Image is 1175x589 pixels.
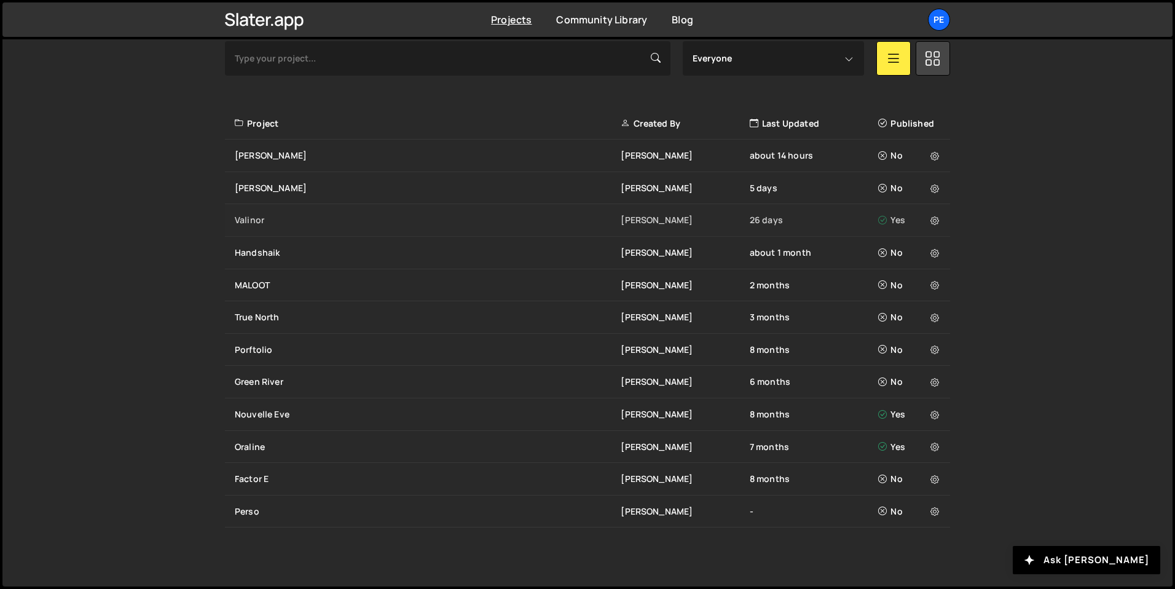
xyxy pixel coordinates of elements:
[491,13,532,26] a: Projects
[235,117,621,130] div: Project
[225,398,950,431] a: Nouvelle Eve [PERSON_NAME] 8 months Yes
[225,463,950,496] a: Factor E [PERSON_NAME] 8 months No
[621,117,749,130] div: Created By
[235,408,621,421] div: Nouvelle Eve
[750,311,878,323] div: 3 months
[225,431,950,464] a: Oraline [PERSON_NAME] 7 months Yes
[750,247,878,259] div: about 1 month
[878,505,943,518] div: No
[878,344,943,356] div: No
[235,311,621,323] div: True North
[750,182,878,194] div: 5 days
[621,311,749,323] div: [PERSON_NAME]
[225,41,670,76] input: Type your project...
[750,279,878,291] div: 2 months
[621,441,749,453] div: [PERSON_NAME]
[621,376,749,388] div: [PERSON_NAME]
[621,344,749,356] div: [PERSON_NAME]
[621,408,749,421] div: [PERSON_NAME]
[225,172,950,205] a: [PERSON_NAME] [PERSON_NAME] 5 days No
[878,247,943,259] div: No
[225,237,950,269] a: Handshaik [PERSON_NAME] about 1 month No
[235,182,621,194] div: [PERSON_NAME]
[225,269,950,302] a: MALOOT [PERSON_NAME] 2 months No
[878,311,943,323] div: No
[750,149,878,162] div: about 14 hours
[750,505,878,518] div: -
[225,496,950,528] a: Perso [PERSON_NAME] - No
[621,149,749,162] div: [PERSON_NAME]
[928,9,950,31] a: Pe
[235,279,621,291] div: MALOOT
[235,149,621,162] div: [PERSON_NAME]
[750,214,878,226] div: 26 days
[878,182,943,194] div: No
[878,376,943,388] div: No
[556,13,647,26] a: Community Library
[235,344,621,356] div: Porftolio
[878,214,943,226] div: Yes
[878,279,943,291] div: No
[621,505,749,518] div: [PERSON_NAME]
[235,214,621,226] div: Valinor
[672,13,693,26] a: Blog
[621,473,749,485] div: [PERSON_NAME]
[235,473,621,485] div: Factor E
[750,344,878,356] div: 8 months
[621,247,749,259] div: [PERSON_NAME]
[225,366,950,398] a: Green River [PERSON_NAME] 6 months No
[878,408,943,421] div: Yes
[878,473,943,485] div: No
[225,204,950,237] a: Valinor [PERSON_NAME] 26 days Yes
[235,441,621,453] div: Oraline
[235,376,621,388] div: Green River
[235,505,621,518] div: Perso
[235,247,621,259] div: Handshaik
[878,117,943,130] div: Published
[621,214,749,226] div: [PERSON_NAME]
[878,441,943,453] div: Yes
[750,376,878,388] div: 6 months
[621,182,749,194] div: [PERSON_NAME]
[225,140,950,172] a: [PERSON_NAME] [PERSON_NAME] about 14 hours No
[878,149,943,162] div: No
[750,117,878,130] div: Last Updated
[225,334,950,366] a: Porftolio [PERSON_NAME] 8 months No
[225,301,950,334] a: True North [PERSON_NAME] 3 months No
[750,441,878,453] div: 7 months
[750,473,878,485] div: 8 months
[621,279,749,291] div: [PERSON_NAME]
[1013,546,1160,574] button: Ask [PERSON_NAME]
[750,408,878,421] div: 8 months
